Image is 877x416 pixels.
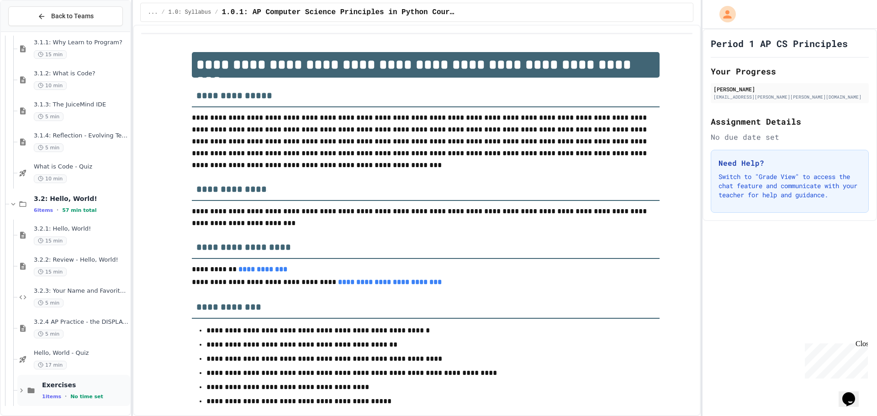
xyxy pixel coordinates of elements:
div: No due date set [711,132,869,142]
span: 57 min total [62,207,96,213]
span: 1.0: Syllabus [169,9,211,16]
span: 1 items [42,394,61,400]
span: 3.1.2: What is Code? [34,70,128,78]
span: 15 min [34,268,67,276]
span: ... [148,9,158,16]
span: 1.0.1: AP Computer Science Principles in Python Course Syllabus [222,7,455,18]
span: 6 items [34,207,53,213]
div: Chat with us now!Close [4,4,63,58]
iframe: chat widget [801,340,868,379]
div: [EMAIL_ADDRESS][PERSON_NAME][PERSON_NAME][DOMAIN_NAME] [713,94,866,100]
span: 15 min [34,237,67,245]
span: / [215,9,218,16]
div: My Account [710,4,738,25]
h3: Need Help? [719,158,861,169]
span: 5 min [34,112,63,121]
span: No time set [70,394,103,400]
span: 3.2.2: Review - Hello, World! [34,256,128,264]
span: 5 min [34,143,63,152]
p: Switch to "Grade View" to access the chat feature and communicate with your teacher for help and ... [719,172,861,200]
span: 5 min [34,330,63,338]
span: 15 min [34,50,67,59]
span: Exercises [42,381,128,389]
span: 3.2: Hello, World! [34,195,128,203]
span: 10 min [34,174,67,183]
h1: Period 1 AP CS Principles [711,37,848,50]
span: 3.2.3: Your Name and Favorite Movie [34,287,128,295]
span: 3.1.1: Why Learn to Program? [34,39,128,47]
span: 17 min [34,361,67,369]
button: Back to Teams [8,6,123,26]
span: What is Code - Quiz [34,163,128,171]
h2: Assignment Details [711,115,869,128]
span: 3.2.4 AP Practice - the DISPLAY Procedure [34,318,128,326]
span: Back to Teams [51,11,94,21]
span: • [65,393,67,400]
h2: Your Progress [711,65,869,78]
iframe: chat widget [839,379,868,407]
span: • [57,206,58,214]
div: [PERSON_NAME] [713,85,866,93]
span: 3.1.3: The JuiceMind IDE [34,101,128,109]
span: 3.1.4: Reflection - Evolving Technology [34,132,128,140]
span: 10 min [34,81,67,90]
span: 5 min [34,299,63,307]
span: 3.2.1: Hello, World! [34,225,128,233]
span: Hello, World - Quiz [34,349,128,357]
span: / [161,9,164,16]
